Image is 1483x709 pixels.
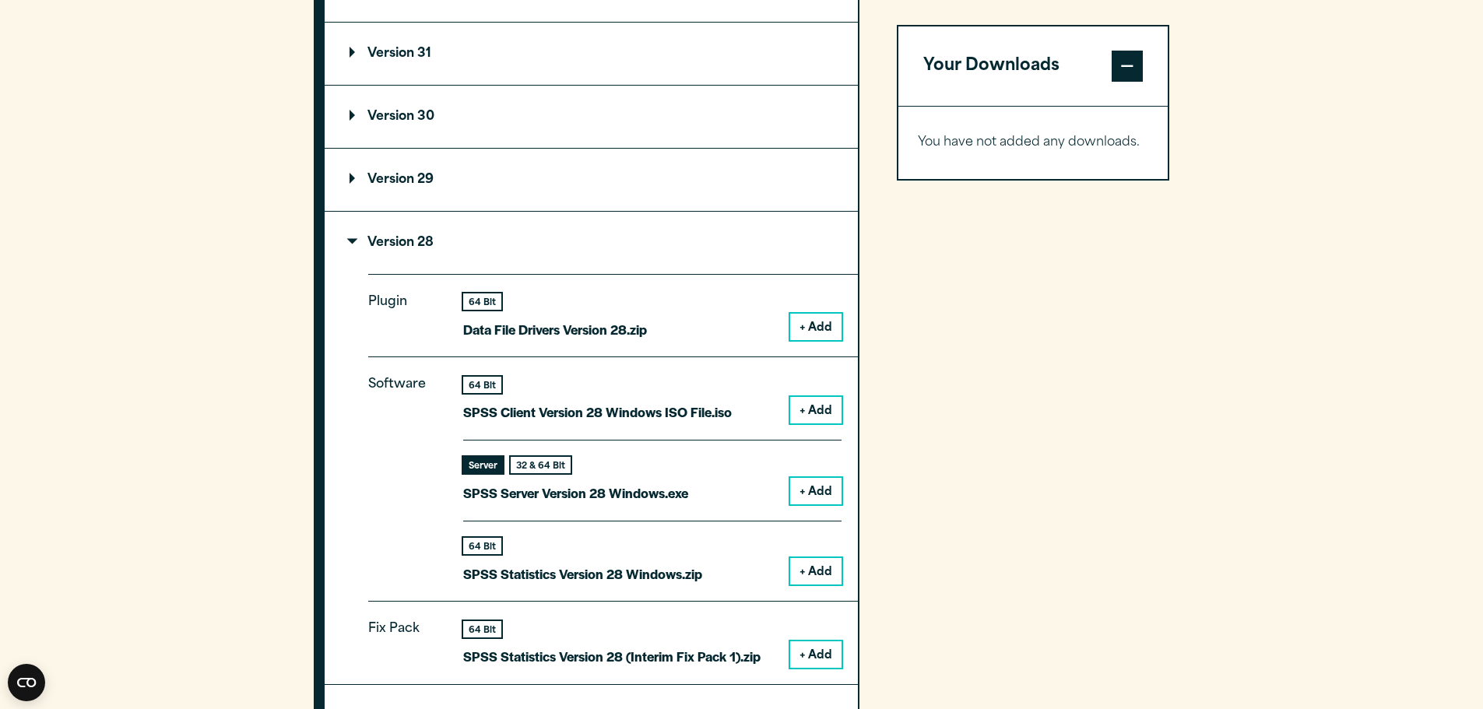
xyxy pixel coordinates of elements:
p: Version 29 [350,174,434,186]
summary: Version 31 [325,23,858,85]
div: 32 & 64 Bit [511,457,571,473]
p: Version 31 [350,47,431,60]
summary: Version 29 [325,149,858,211]
p: Version 30 [350,111,434,123]
button: + Add [790,314,842,340]
div: 64 Bit [463,293,501,310]
button: + Add [790,558,842,584]
div: 64 Bit [463,377,501,393]
p: Fix Pack [368,618,438,655]
button: + Add [790,397,842,423]
button: + Add [790,478,842,504]
button: Your Downloads [898,26,1168,106]
p: Data File Drivers Version 28.zip [463,318,647,341]
div: Server [463,457,503,473]
p: Plugin [368,291,438,328]
summary: Version 30 [325,86,858,148]
p: SPSS Server Version 28 Windows.exe [463,482,688,504]
summary: Version 28 [325,212,858,274]
div: Your Downloads [898,106,1168,179]
button: Open CMP widget [8,664,45,701]
p: SPSS Statistics Version 28 (Interim Fix Pack 1).zip [463,645,761,668]
div: 64 Bit [463,621,501,637]
button: + Add [790,641,842,668]
p: SPSS Statistics Version 28 Windows.zip [463,563,702,585]
p: You have not added any downloads. [918,132,1149,154]
div: 64 Bit [463,538,501,554]
p: Version 28 [350,237,434,249]
p: Software [368,374,438,572]
p: SPSS Client Version 28 Windows ISO File.iso [463,401,732,423]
